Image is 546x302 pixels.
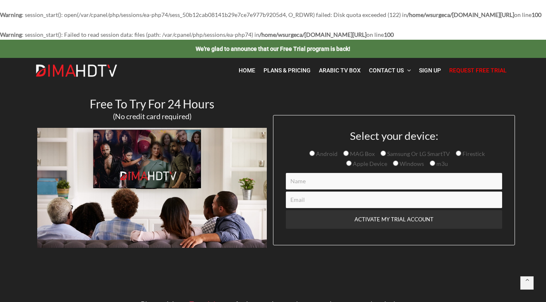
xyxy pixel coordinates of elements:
[393,161,398,166] input: Windows
[419,67,441,74] span: Sign Up
[259,62,315,79] a: Plans & Pricing
[415,62,445,79] a: Sign Up
[235,62,259,79] a: Home
[456,151,461,156] input: Firestick
[449,67,507,74] span: Request Free Trial
[90,97,214,111] span: Free To Try For 24 Hours
[398,160,424,167] span: Windows
[365,62,415,79] a: Contact Us
[259,31,366,38] b: /home/wsurgeca/[DOMAIN_NAME][URL]
[346,161,352,166] input: Apple Device
[315,150,338,157] span: Android
[350,129,438,142] span: Select your device:
[430,161,435,166] input: m3u
[113,112,192,121] span: (No credit card required)
[319,67,361,74] span: Arabic TV Box
[445,62,511,79] a: Request Free Trial
[286,192,502,208] input: Email
[384,31,394,38] b: 100
[286,173,502,189] input: Name
[35,64,118,77] img: Dima HDTV
[196,46,350,52] span: We're glad to announce that our Free Trial program is back!
[520,276,534,290] a: Back to top
[196,45,350,52] a: We're glad to announce that our Free Trial program is back!
[280,130,508,245] form: Contact form
[343,151,349,156] input: MAG Box
[352,160,387,167] span: Apple Device
[349,150,375,157] span: MAG Box
[315,62,365,79] a: Arabic TV Box
[381,151,386,156] input: Samsung Or LG SmartTV
[461,150,485,157] span: Firestick
[263,67,311,74] span: Plans & Pricing
[369,67,404,74] span: Contact Us
[435,160,448,167] span: m3u
[407,11,514,18] b: /home/wsurgeca/[DOMAIN_NAME][URL]
[386,150,450,157] span: Samsung Or LG SmartTV
[309,151,315,156] input: Android
[286,210,502,229] input: ACTIVATE MY TRIAL ACCOUNT
[532,11,541,18] b: 100
[239,67,255,74] span: Home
